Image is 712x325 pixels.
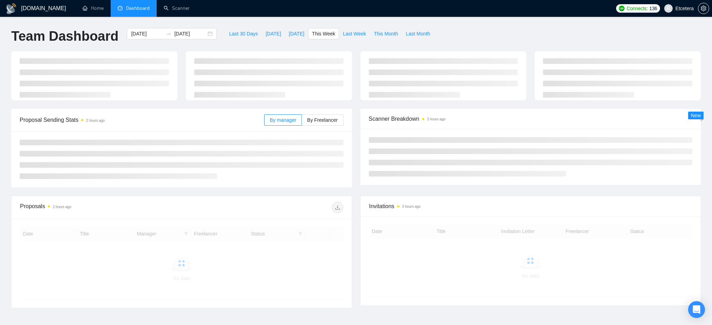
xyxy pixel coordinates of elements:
span: [DATE] [266,30,281,38]
span: By Freelancer [307,117,338,123]
span: Last Week [343,30,366,38]
span: swap-right [166,31,171,37]
button: Last Week [339,28,370,39]
button: This Month [370,28,402,39]
button: Last Month [402,28,434,39]
button: Last 30 Days [225,28,262,39]
span: Dashboard [126,5,150,11]
a: homeHome [83,5,104,11]
img: upwork-logo.png [619,6,625,11]
div: Open Intercom Messenger [688,301,705,318]
h1: Team Dashboard [11,28,118,45]
span: Invitations [369,202,692,211]
button: [DATE] [262,28,285,39]
span: New [691,113,701,118]
span: Connects: [627,5,648,12]
span: Proposal Sending Stats [20,115,264,124]
span: This Week [312,30,335,38]
time: 3 hours ago [402,205,421,208]
div: Proposals [20,202,182,213]
time: 3 hours ago [427,117,446,121]
span: to [166,31,171,37]
span: This Month [374,30,398,38]
button: setting [698,3,709,14]
input: End date [174,30,206,38]
span: By manager [270,117,296,123]
span: Last 30 Days [229,30,258,38]
img: logo [6,3,17,14]
span: [DATE] [289,30,304,38]
button: This Week [308,28,339,39]
button: [DATE] [285,28,308,39]
span: Last Month [406,30,430,38]
span: user [666,6,671,11]
span: 136 [649,5,657,12]
time: 2 hours ago [86,119,105,122]
span: Scanner Breakdown [369,114,693,123]
span: dashboard [118,6,123,11]
time: 2 hours ago [53,205,71,209]
a: searchScanner [164,5,190,11]
a: setting [698,6,709,11]
input: Start date [131,30,163,38]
